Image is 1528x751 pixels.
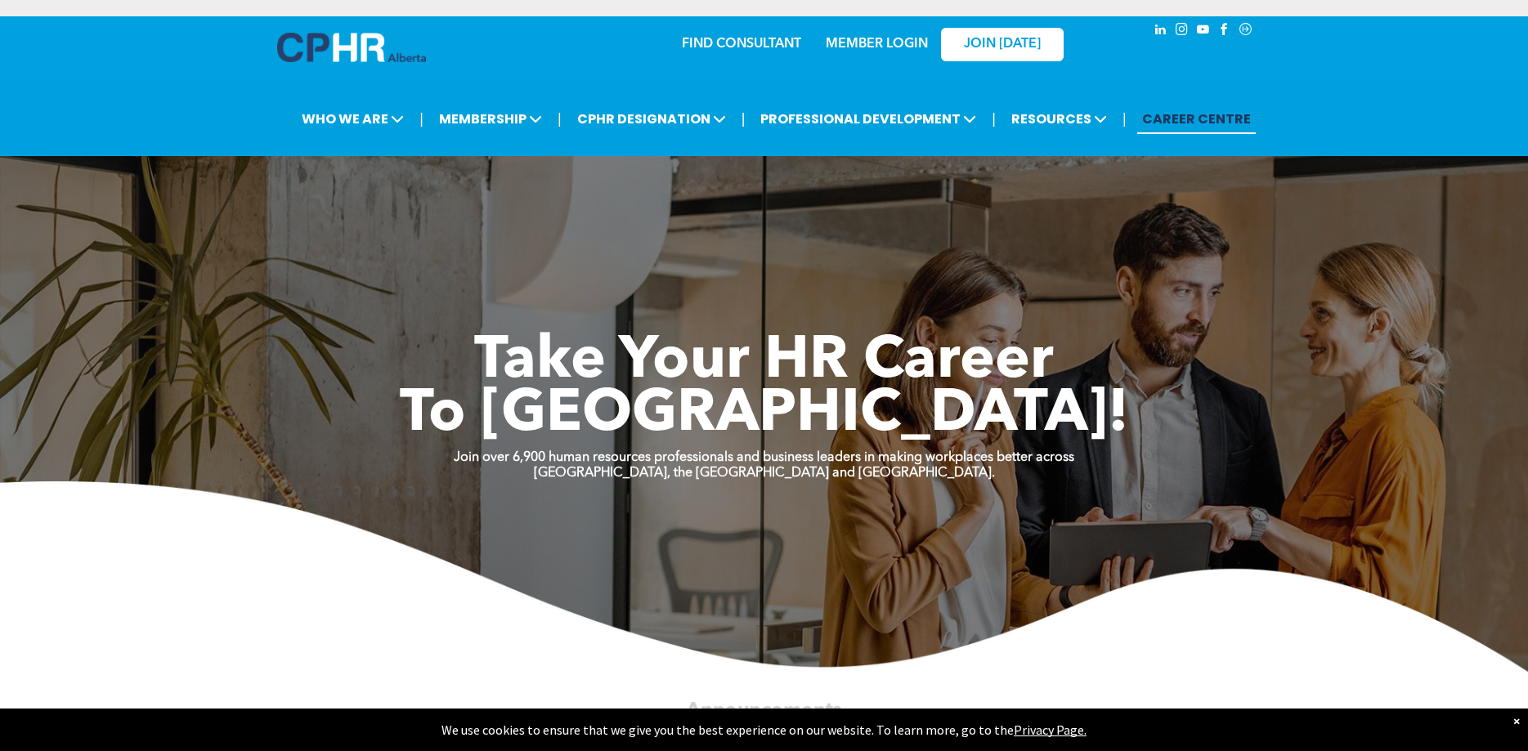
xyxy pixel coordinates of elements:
[964,37,1041,52] span: JOIN [DATE]
[686,700,842,720] span: Announcements
[474,333,1054,391] span: Take Your HR Career
[277,33,426,62] img: A blue and white logo for cp alberta
[534,467,995,480] strong: [GEOGRAPHIC_DATA], the [GEOGRAPHIC_DATA] and [GEOGRAPHIC_DATA].
[400,386,1129,445] span: To [GEOGRAPHIC_DATA]!
[1014,722,1087,738] a: Privacy Page.
[434,104,547,134] span: MEMBERSHIP
[297,104,409,134] span: WHO WE ARE
[1194,20,1212,42] a: youtube
[419,102,423,136] li: |
[941,28,1064,61] a: JOIN [DATE]
[1006,104,1112,134] span: RESOURCES
[1513,713,1520,729] div: Dismiss notification
[1216,20,1234,42] a: facebook
[558,102,562,136] li: |
[992,102,996,136] li: |
[742,102,746,136] li: |
[682,38,801,51] a: FIND CONSULTANT
[1137,104,1256,134] a: CAREER CENTRE
[826,38,928,51] a: MEMBER LOGIN
[572,104,731,134] span: CPHR DESIGNATION
[1237,20,1255,42] a: Social network
[1173,20,1191,42] a: instagram
[1152,20,1170,42] a: linkedin
[755,104,981,134] span: PROFESSIONAL DEVELOPMENT
[1122,102,1127,136] li: |
[454,451,1074,464] strong: Join over 6,900 human resources professionals and business leaders in making workplaces better ac...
